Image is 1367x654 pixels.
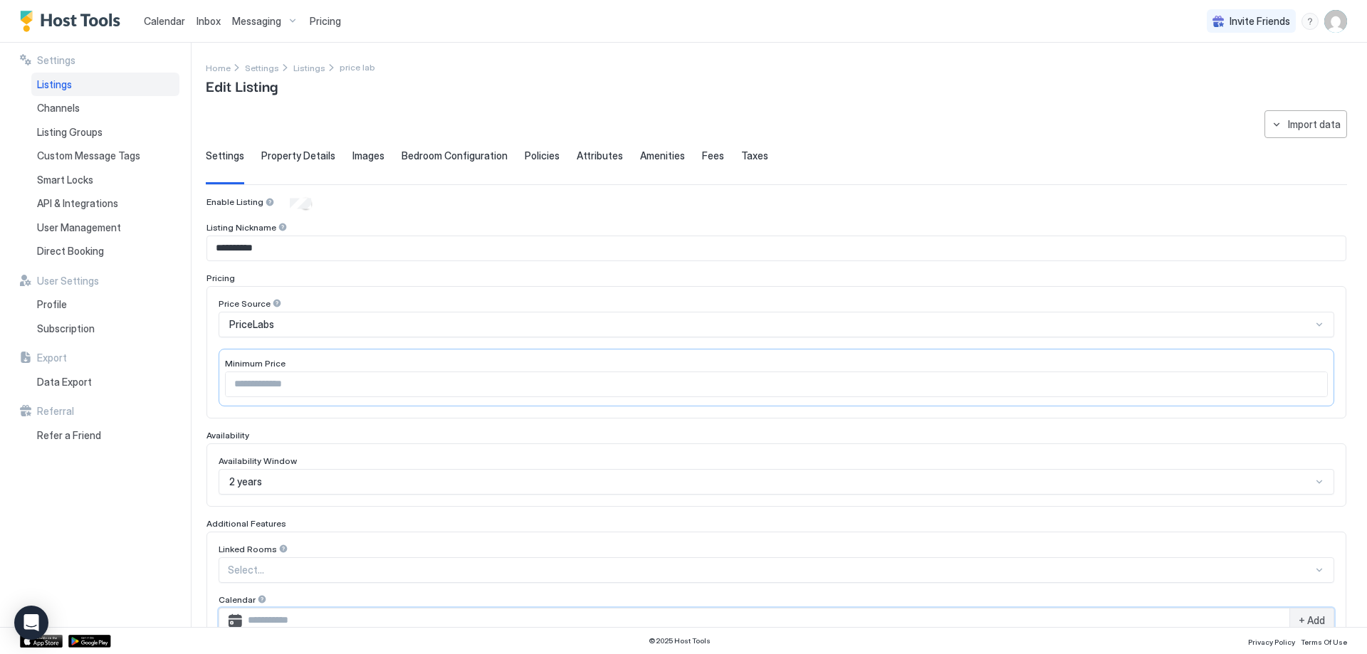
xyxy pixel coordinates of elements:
span: © 2025 Host Tools [649,636,711,645]
span: Settings [245,63,279,73]
div: Breadcrumb [206,60,231,75]
span: Settings [37,54,75,67]
input: Input Field [207,236,1346,260]
span: Calendar [219,594,256,605]
span: Data Export [37,376,92,389]
div: Import data [1288,117,1341,132]
a: Calendar [144,14,185,28]
div: Breadcrumb [293,60,325,75]
span: Export [37,352,67,364]
a: Listings [293,60,325,75]
a: Settings [245,60,279,75]
span: Listings [37,78,72,91]
span: Property Details [261,149,335,162]
span: Listings [293,63,325,73]
span: Custom Message Tags [37,149,140,162]
span: Amenities [640,149,685,162]
span: + Add [1299,614,1325,627]
div: menu [1301,13,1319,30]
span: PriceLabs [229,318,274,331]
a: Refer a Friend [31,423,179,448]
span: Refer a Friend [37,429,101,442]
div: Breadcrumb [245,60,279,75]
span: Policies [525,149,560,162]
span: Taxes [741,149,768,162]
a: User Management [31,216,179,240]
input: Input Field [226,372,1327,396]
span: Profile [37,298,67,311]
span: Subscription [37,322,95,335]
span: Settings [206,149,244,162]
a: Subscription [31,317,179,341]
a: Listing Groups [31,120,179,144]
span: 2 years [229,475,262,488]
span: Privacy Policy [1248,638,1295,646]
span: User Settings [37,275,99,288]
span: Terms Of Use [1301,638,1347,646]
a: Data Export [31,370,179,394]
input: Input Field [242,608,1289,633]
span: Fees [702,149,724,162]
a: Smart Locks [31,168,179,192]
span: Availability Window [219,455,297,466]
div: User profile [1324,10,1347,33]
button: Import data [1264,110,1347,138]
a: Custom Message Tags [31,144,179,168]
a: Home [206,60,231,75]
span: Availability [206,430,249,441]
a: Google Play Store [68,635,111,648]
span: Images [352,149,384,162]
span: Inbox [197,15,221,27]
a: API & Integrations [31,191,179,216]
span: Pricing [310,15,341,28]
span: Additional Features [206,518,286,529]
span: Breadcrumb [340,62,375,73]
span: Enable Listing [206,196,263,207]
a: Privacy Policy [1248,633,1295,648]
a: Listings [31,73,179,97]
span: Bedroom Configuration [402,149,508,162]
span: API & Integrations [37,197,118,210]
span: Edit Listing [206,75,278,96]
span: Listing Nickname [206,222,276,233]
div: Open Intercom Messenger [14,606,48,640]
span: Pricing [206,273,235,283]
span: Channels [37,102,80,115]
span: Smart Locks [37,174,93,186]
span: Minimum Price [225,358,286,369]
a: App Store [20,635,63,648]
a: Inbox [197,14,221,28]
span: Attributes [577,149,623,162]
a: Direct Booking [31,239,179,263]
a: Terms Of Use [1301,633,1347,648]
span: Direct Booking [37,245,104,258]
a: Host Tools Logo [20,11,127,32]
span: Home [206,63,231,73]
span: Invite Friends [1230,15,1290,28]
span: Price Source [219,298,271,309]
span: Referral [37,405,74,418]
span: User Management [37,221,121,234]
span: Calendar [144,15,185,27]
span: Listing Groups [37,126,103,139]
a: Channels [31,96,179,120]
span: Linked Rooms [219,544,277,554]
span: Messaging [232,15,281,28]
a: Profile [31,292,179,317]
